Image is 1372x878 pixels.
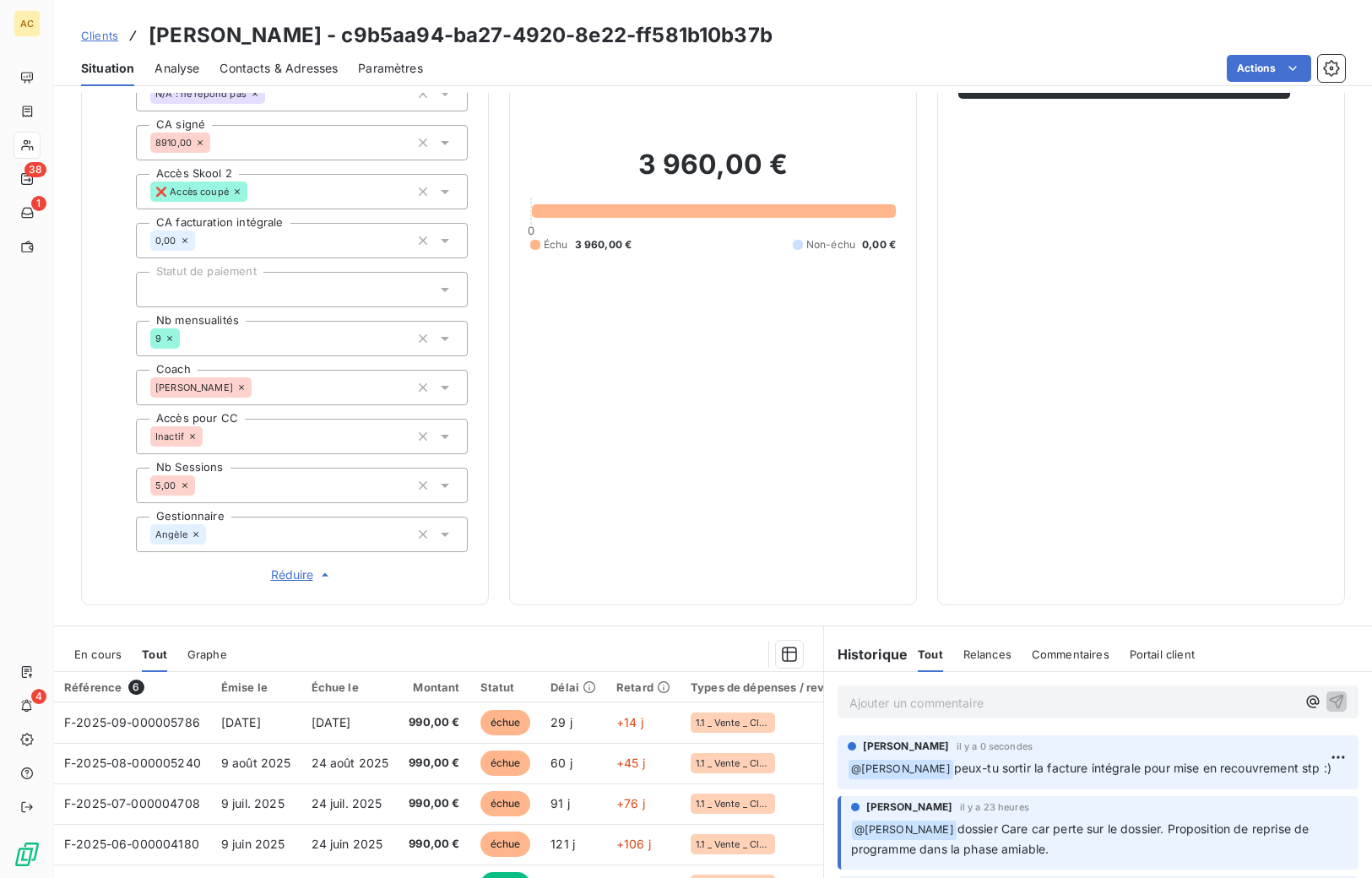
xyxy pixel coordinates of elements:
span: 60 j [550,756,572,770]
span: +14 j [616,715,643,729]
div: Échue le [312,680,389,694]
div: Types de dépenses / revenus [691,680,851,694]
span: échue [480,832,531,857]
span: Non-échu [806,237,855,252]
span: 1.1 _ Vente _ Clients [696,758,770,768]
input: Ajouter une valeur [247,184,261,199]
span: échue [480,791,531,816]
span: F-2025-08-000005240 [64,756,201,770]
span: [PERSON_NAME] [863,739,950,754]
span: 1.1 _ Vente _ Clients [696,839,770,849]
span: +76 j [616,796,645,810]
div: Délai [550,680,596,694]
span: peux-tu sortir la facture intégrale pour mise en recouvrement stp :) [954,761,1331,775]
span: +45 j [616,756,645,770]
span: En cours [74,648,122,661]
span: 9 [155,333,161,344]
span: il y a 0 secondes [957,741,1033,751]
span: [DATE] [221,715,261,729]
input: Ajouter une valeur [195,233,209,248]
span: 24 juin 2025 [312,837,383,851]
span: 9 août 2025 [221,756,291,770]
div: AC [14,10,41,37]
span: F-2025-07-000004708 [64,796,200,810]
button: Actions [1227,55,1311,82]
span: [DATE] [312,715,351,729]
span: Portail client [1130,648,1195,661]
span: 0,00 € [862,237,896,252]
img: Logo LeanPay [14,841,41,868]
span: Angèle [155,529,187,539]
span: Paramètres [358,60,423,77]
span: Contacts & Adresses [220,60,338,77]
span: Clients [81,29,118,42]
input: Ajouter une valeur [206,527,220,542]
span: 0,00 [155,236,176,246]
span: Échu [544,237,568,252]
span: il y a 23 heures [960,802,1029,812]
span: échue [480,751,531,776]
span: Inactif [155,431,184,442]
h3: [PERSON_NAME] - c9b5aa94-ba27-4920-8e22-ff581b10b37b [149,20,773,51]
span: 4 [31,689,46,704]
span: Graphe [187,648,227,661]
a: Clients [81,27,118,44]
span: 990,00 € [409,755,459,772]
input: Ajouter une valeur [210,135,224,150]
span: Commentaires [1032,648,1109,661]
span: 91 j [550,796,570,810]
span: Tout [142,648,167,661]
div: Référence [64,680,201,695]
span: 24 août 2025 [312,756,389,770]
span: échue [480,710,531,735]
input: Ajouter une valeur [180,331,193,346]
input: Ajouter une valeur [265,86,279,101]
span: Tout [918,648,943,661]
input: Ajouter une valeur [195,478,209,493]
span: 29 j [550,715,572,729]
span: @ [PERSON_NAME] [849,760,953,779]
span: Relances [963,648,1011,661]
div: Montant [409,680,459,694]
span: 3 960,00 € [575,237,632,252]
span: 990,00 € [409,795,459,812]
span: N/A : ne répond pas [155,89,247,99]
span: 1.1 _ Vente _ Clients [696,718,770,728]
span: 990,00 € [409,714,459,731]
button: Réduire [136,566,468,584]
span: ❌ Accès coupé [155,187,229,197]
span: 121 j [550,837,575,851]
span: [PERSON_NAME] [155,382,233,393]
span: 1 [31,196,46,211]
span: 9 juil. 2025 [221,796,285,810]
input: Ajouter une valeur [150,282,164,297]
span: 6 [128,680,144,695]
span: Réduire [271,566,334,583]
span: 24 juil. 2025 [312,796,382,810]
span: [PERSON_NAME] [866,799,953,815]
span: 1.1 _ Vente _ Clients [696,799,770,809]
span: 990,00 € [409,836,459,853]
input: Ajouter une valeur [203,429,216,444]
span: 0 [528,224,534,237]
input: Ajouter une valeur [252,380,265,395]
h6: Historique [824,644,908,664]
span: 5,00 [155,480,176,490]
span: Situation [81,60,134,77]
span: +106 j [616,837,651,851]
span: F-2025-06-000004180 [64,837,199,851]
span: dossier Care car perte sur le dossier. Proposition de reprise de programme dans la phase amiable. [851,821,1313,856]
span: 38 [24,162,46,177]
div: Statut [480,680,531,694]
div: Émise le [221,680,291,694]
span: F-2025-09-000005786 [64,715,200,729]
span: Analyse [155,60,199,77]
div: Retard [616,680,670,694]
span: @ [PERSON_NAME] [852,821,957,840]
span: 9 juin 2025 [221,837,285,851]
span: 8910,00 [155,138,192,148]
h2: 3 960,00 € [530,148,896,198]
